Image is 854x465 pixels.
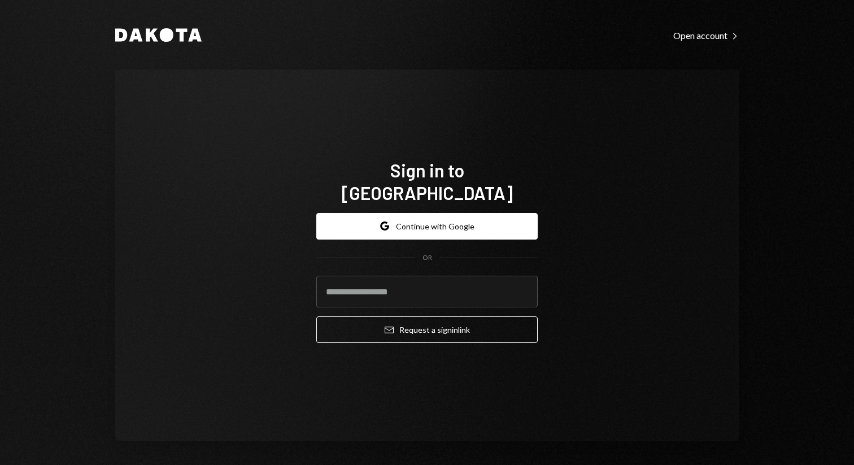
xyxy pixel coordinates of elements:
div: OR [422,253,432,263]
button: Continue with Google [316,213,538,240]
button: Request a signinlink [316,316,538,343]
a: Open account [673,29,739,41]
div: Open account [673,30,739,41]
h1: Sign in to [GEOGRAPHIC_DATA] [316,159,538,204]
